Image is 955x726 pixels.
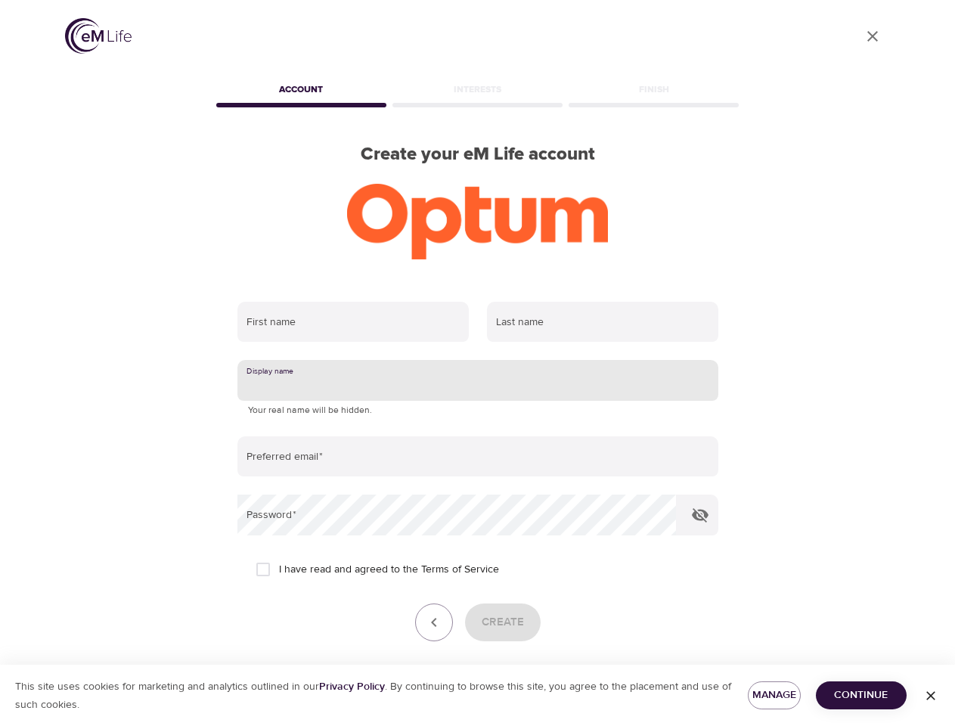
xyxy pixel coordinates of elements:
a: close [854,18,891,54]
h2: Create your eM Life account [213,144,743,166]
button: Continue [816,681,907,709]
p: Your real name will be hidden. [248,403,708,418]
a: Privacy Policy [319,680,385,693]
span: I have read and agreed to the [279,562,499,578]
img: logo [65,18,132,54]
button: Manage [748,681,801,709]
span: Manage [760,686,789,705]
a: Terms of Service [421,562,499,578]
img: Optum-logo-ora-RGB.png [347,184,608,259]
span: Continue [828,686,895,705]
